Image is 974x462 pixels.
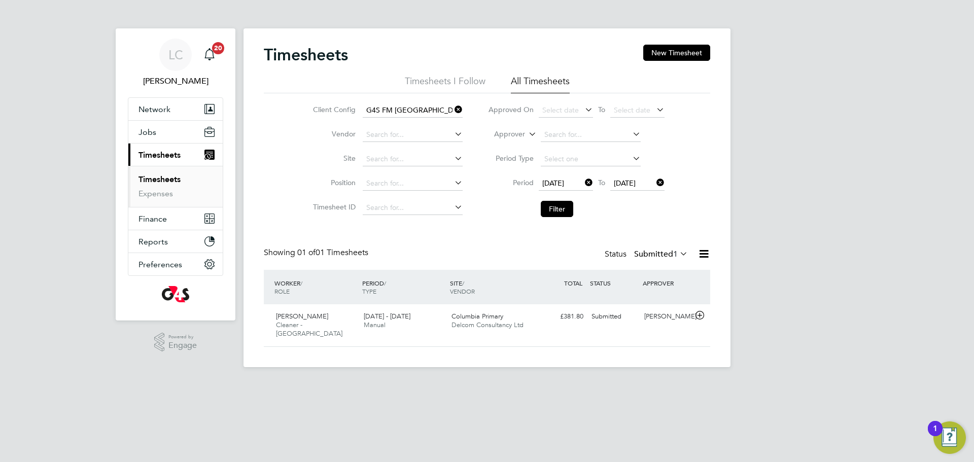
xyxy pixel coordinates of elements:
label: Approved On [488,105,534,114]
input: Search for... [541,128,641,142]
input: Search for... [363,128,463,142]
label: Site [310,154,356,163]
span: Engage [168,341,197,350]
span: 01 of [297,247,316,258]
input: Select one [541,152,641,166]
label: Timesheet ID [310,202,356,211]
span: Select date [542,105,579,115]
div: Status [605,247,690,262]
button: Preferences [128,253,223,275]
div: SITE [447,274,535,300]
div: Showing [264,247,370,258]
img: g4s-logo-retina.png [162,286,189,302]
a: Powered byEngage [154,333,197,352]
button: Open Resource Center, 1 new notification [933,421,966,454]
span: Cleaner - [GEOGRAPHIC_DATA] [276,321,342,338]
button: New Timesheet [643,45,710,61]
span: Network [138,104,170,114]
div: STATUS [587,274,640,292]
button: Network [128,98,223,120]
span: Timesheets [138,150,181,160]
span: / [300,279,302,287]
span: Manual [364,321,386,329]
span: Jobs [138,127,156,137]
span: Columbia Primary [451,312,503,321]
button: Jobs [128,121,223,143]
a: 20 [199,39,220,71]
button: Filter [541,201,573,217]
div: APPROVER [640,274,693,292]
input: Search for... [363,152,463,166]
li: Timesheets I Follow [405,75,485,93]
a: Timesheets [138,174,181,184]
span: Select date [614,105,650,115]
li: All Timesheets [511,75,570,93]
span: [DATE] - [DATE] [364,312,410,321]
a: LC[PERSON_NAME] [128,39,223,87]
span: Powered by [168,333,197,341]
nav: Main navigation [116,28,235,321]
label: Position [310,178,356,187]
label: Period [488,178,534,187]
span: Delcom Consultancy Ltd [451,321,524,329]
span: Finance [138,214,167,224]
span: VENDOR [450,287,475,295]
span: Lilingxi Chen [128,75,223,87]
div: Submitted [587,308,640,325]
input: Search for... [363,201,463,215]
span: [DATE] [542,179,564,188]
span: TOTAL [564,279,582,287]
a: Go to home page [128,286,223,302]
span: / [462,279,464,287]
div: £381.80 [535,308,587,325]
a: Expenses [138,189,173,198]
label: Vendor [310,129,356,138]
input: Search for... [363,176,463,191]
label: Period Type [488,154,534,163]
span: LC [168,48,183,61]
input: Search for... [363,103,463,118]
span: Reports [138,237,168,246]
span: 01 Timesheets [297,247,368,258]
div: WORKER [272,274,360,300]
span: 20 [212,42,224,54]
span: To [595,176,608,189]
div: PERIOD [360,274,447,300]
button: Timesheets [128,144,223,166]
div: Timesheets [128,166,223,207]
button: Reports [128,230,223,253]
span: To [595,103,608,116]
span: [PERSON_NAME] [276,312,328,321]
span: [DATE] [614,179,636,188]
label: Client Config [310,105,356,114]
span: TYPE [362,287,376,295]
span: 1 [673,249,678,259]
span: / [384,279,386,287]
label: Approver [479,129,525,139]
div: 1 [933,429,937,442]
span: ROLE [274,287,290,295]
h2: Timesheets [264,45,348,65]
label: Submitted [634,249,688,259]
span: Preferences [138,260,182,269]
button: Finance [128,207,223,230]
div: [PERSON_NAME] [640,308,693,325]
